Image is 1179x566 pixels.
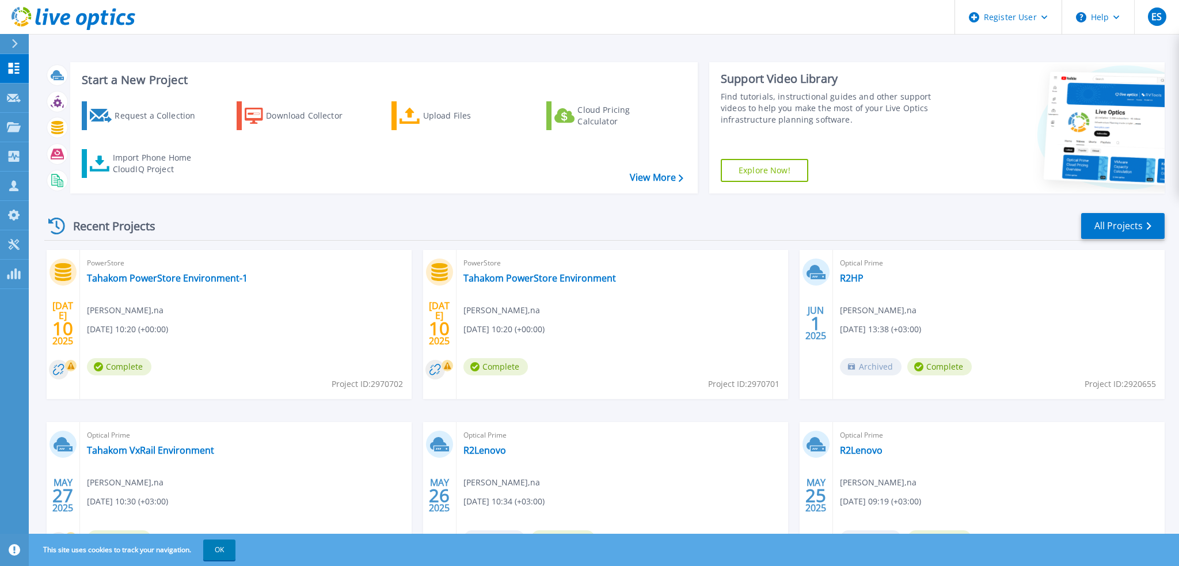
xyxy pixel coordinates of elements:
[32,540,235,560] span: This site uses cookies to track your navigation.
[391,101,520,130] a: Upload Files
[463,304,540,317] span: [PERSON_NAME] , na
[805,302,827,344] div: JUN 2025
[721,71,954,86] div: Support Video Library
[87,476,163,489] span: [PERSON_NAME] , na
[840,304,916,317] span: [PERSON_NAME] , na
[840,445,883,456] a: R2Lenovo
[332,378,403,390] span: Project ID: 2970702
[805,491,826,500] span: 25
[87,358,151,375] span: Complete
[721,91,954,126] div: Find tutorials, instructional guides and other support videos to help you make the most of your L...
[907,530,972,548] span: Complete
[429,324,450,333] span: 10
[463,476,540,489] span: [PERSON_NAME] , na
[840,272,864,284] a: R2HP
[531,530,595,548] span: Complete
[463,257,781,269] span: PowerStore
[463,445,506,456] a: R2Lenovo
[113,152,203,175] div: Import Phone Home CloudIQ Project
[805,474,827,516] div: MAY 2025
[87,445,214,456] a: Tahakom VxRail Environment
[840,476,916,489] span: [PERSON_NAME] , na
[87,257,405,269] span: PowerStore
[44,212,171,240] div: Recent Projects
[87,429,405,442] span: Optical Prime
[1151,12,1162,21] span: ES
[463,272,616,284] a: Tahakom PowerStore Environment
[87,323,168,336] span: [DATE] 10:20 (+00:00)
[423,104,515,127] div: Upload Files
[87,272,248,284] a: Tahakom PowerStore Environment-1
[203,540,235,560] button: OK
[840,530,902,548] span: Archived
[429,491,450,500] span: 26
[87,530,151,548] span: Complete
[463,323,545,336] span: [DATE] 10:20 (+00:00)
[266,104,358,127] div: Download Collector
[52,302,74,344] div: [DATE] 2025
[840,257,1158,269] span: Optical Prime
[428,474,450,516] div: MAY 2025
[1081,213,1165,239] a: All Projects
[87,304,163,317] span: [PERSON_NAME] , na
[577,104,670,127] div: Cloud Pricing Calculator
[52,474,74,516] div: MAY 2025
[1085,378,1156,390] span: Project ID: 2920655
[840,495,921,508] span: [DATE] 09:19 (+03:00)
[811,318,821,328] span: 1
[428,302,450,344] div: [DATE] 2025
[630,172,683,183] a: View More
[840,429,1158,442] span: Optical Prime
[237,101,365,130] a: Download Collector
[87,495,168,508] span: [DATE] 10:30 (+03:00)
[463,495,545,508] span: [DATE] 10:34 (+03:00)
[82,74,683,86] h3: Start a New Project
[463,358,528,375] span: Complete
[115,104,207,127] div: Request a Collection
[82,101,210,130] a: Request a Collection
[708,378,779,390] span: Project ID: 2970701
[546,101,675,130] a: Cloud Pricing Calculator
[840,323,921,336] span: [DATE] 13:38 (+03:00)
[52,324,73,333] span: 10
[721,159,808,182] a: Explore Now!
[840,358,902,375] span: Archived
[463,530,525,548] span: Archived
[907,358,972,375] span: Complete
[463,429,781,442] span: Optical Prime
[52,491,73,500] span: 27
